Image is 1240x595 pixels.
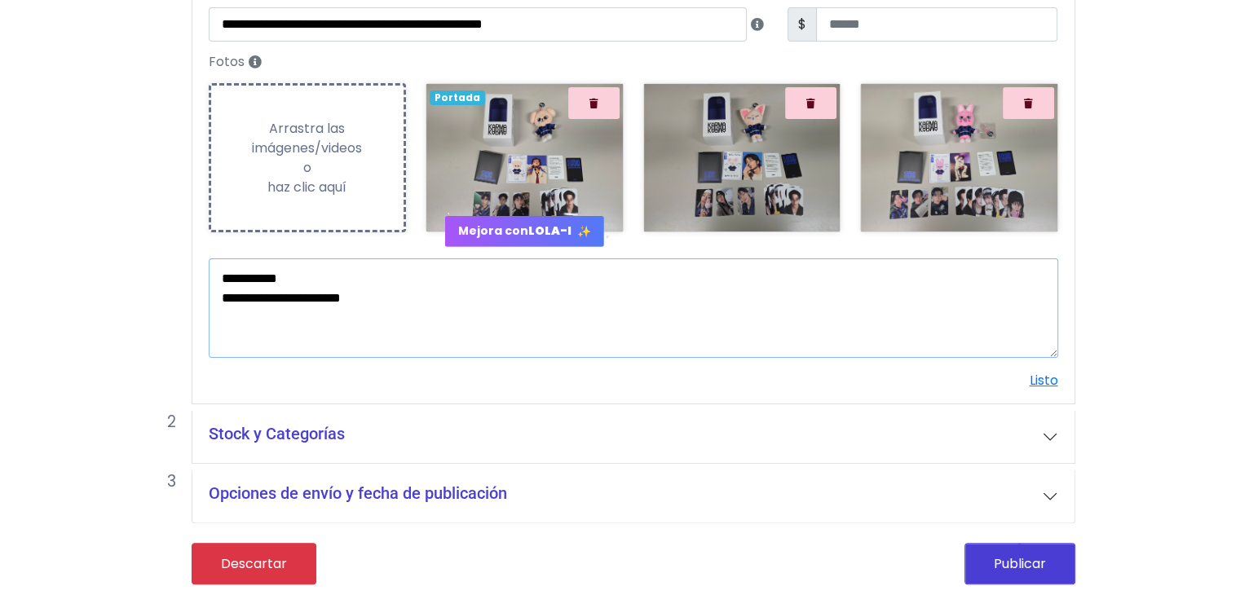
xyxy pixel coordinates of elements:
[577,223,591,240] span: ✨
[209,483,507,503] h5: Opciones de envío y fecha de publicación
[644,84,841,231] img: 9kAAAEKDgAAAEltYWdlX1VUQ19EYXRhMTc1NjgwMTkwMDIwNQAA0gwOAAAAUGhvdG9fSERSX0luZm8AAADBDBAAAABDb2xvcl...
[209,424,345,443] h5: Stock y Categorías
[211,119,404,197] div: Arrastra las imágenes/videos o haz clic aquí
[568,87,620,119] button: Quitar
[964,543,1075,584] button: Publicar
[430,90,485,105] span: Portada
[861,84,1057,231] img: 9kAAAEKDgAAAEltYWdlX1VUQ19EYXRhMTc1NjgwMTU1NDA2OAAA0gwOAAAAUGhvdG9fSERSX0luZm8AAADBDBAAAABDb2xvcl...
[785,87,836,119] button: Quitar
[192,543,316,584] a: Descartar
[1030,371,1058,390] a: Listo
[788,7,817,42] span: $
[445,216,604,247] button: Mejora conLOLA-I ✨
[192,411,1075,463] button: Stock y Categorías
[1003,87,1054,119] button: Quitar
[426,84,623,231] img: 2QAAAQoOAAAASW1hZ2VfVVRDX0RhdGExNzU2ODAyMDgxMTI4AADSDA4AAABQaG90b19IRFJfSW5mbwAAAMEMEAAAAENvbG9yX...
[199,48,1068,77] label: Fotos
[528,223,571,239] strong: LOLA-I
[192,470,1075,522] button: Opciones de envío y fecha de publicación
